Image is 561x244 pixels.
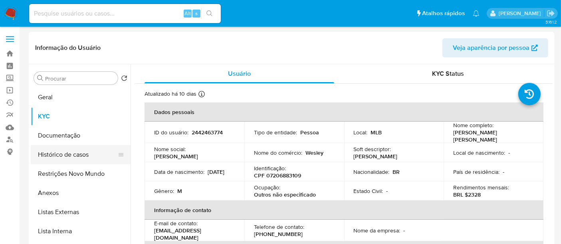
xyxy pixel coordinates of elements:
p: CPF 07206883109 [254,172,301,179]
button: Retornar ao pedido padrão [121,75,127,84]
input: Pesquise usuários ou casos... [29,8,221,19]
span: KYC Status [432,69,464,78]
p: E-mail de contato : [154,220,198,227]
p: - [404,227,405,234]
span: Usuário [228,69,251,78]
button: Listas Externas [31,203,131,222]
p: - [387,187,388,195]
th: Informação de contato [145,201,543,220]
p: Rendimentos mensais : [453,184,509,191]
button: search-icon [201,8,218,19]
button: KYC [31,107,131,126]
p: Nacionalidade : [354,168,390,175]
p: Local de nascimento : [453,149,505,156]
span: Veja aparência por pessoa [453,38,529,57]
p: M [177,187,182,195]
p: Identificação : [254,165,286,172]
p: Ocupação : [254,184,280,191]
p: País de residência : [453,168,500,175]
p: erico.trevizan@mercadopago.com.br [499,10,544,17]
p: MLB [371,129,382,136]
button: Lista Interna [31,222,131,241]
h1: Informação do Usuário [35,44,101,52]
p: Telefone de contato : [254,223,304,230]
button: Histórico de casos [31,145,124,164]
p: Outros não especificado [254,191,316,198]
button: Veja aparência por pessoa [442,38,548,57]
span: Atalhos rápidos [422,9,465,18]
th: Dados pessoais [145,102,543,122]
p: Gênero : [154,187,174,195]
p: Wesley [305,149,323,156]
button: Anexos [31,183,131,203]
a: Sair [547,9,555,18]
p: Tipo de entidade : [254,129,297,136]
p: [PHONE_NUMBER] [254,230,303,238]
p: Nome social : [154,146,186,153]
p: ID do usuário : [154,129,188,136]
p: [PERSON_NAME] [354,153,398,160]
p: Nome do comércio : [254,149,302,156]
button: Restrições Novo Mundo [31,164,131,183]
p: Nome completo : [453,122,494,129]
p: Atualizado há 10 dias [145,90,196,98]
p: Nome da empresa : [354,227,400,234]
p: Data de nascimento : [154,168,204,175]
p: [EMAIL_ADDRESS][DOMAIN_NAME] [154,227,232,241]
p: BRL $2328 [453,191,481,198]
p: [DATE] [208,168,224,175]
a: Notificações [473,10,480,17]
span: Alt [184,10,191,17]
input: Procurar [45,75,115,82]
button: Documentação [31,126,131,145]
p: - [503,168,504,175]
p: Estado Civil : [354,187,383,195]
button: Geral [31,88,131,107]
span: s [195,10,198,17]
p: [PERSON_NAME] [154,153,198,160]
button: Procurar [37,75,44,81]
p: Pessoa [300,129,319,136]
p: Soft descriptor : [354,146,391,153]
p: Local : [354,129,368,136]
p: [PERSON_NAME] [PERSON_NAME] [453,129,531,143]
p: 2442463774 [192,129,223,136]
p: - [508,149,510,156]
p: BR [393,168,400,175]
